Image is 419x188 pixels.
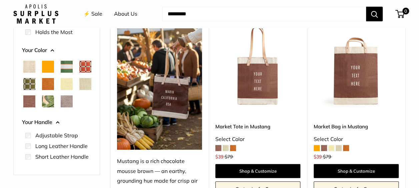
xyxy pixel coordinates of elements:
label: Long Leather Handle [35,142,88,150]
button: Natural [23,61,35,73]
span: $79 [323,154,331,160]
label: Holds the Most [35,28,73,36]
label: Adjustable Strap [35,131,78,139]
button: Taupe [61,95,73,107]
img: Market Tote in Mustang [215,22,300,107]
a: 0 [396,10,404,18]
div: Select Color [215,134,300,144]
span: $39 [215,154,223,160]
input: Search... [162,7,366,21]
button: Chenille Window Sage [23,78,35,90]
img: Apolis: Surplus Market [13,4,58,24]
span: $79 [225,154,233,160]
span: $39 [314,154,322,160]
button: Chenille Window Brick [79,61,91,73]
button: Mustang [23,95,35,107]
a: Market Bag in MustangMarket Bag in Mustang [314,22,399,107]
button: Your Color [22,45,91,55]
button: Daisy [61,78,73,90]
img: Mustang is a rich chocolate mousse brown — an earthy, grounding hue made for crisp air and slow a... [117,22,202,149]
a: About Us [114,9,137,19]
a: Market Bag in Mustang [314,123,399,130]
button: Your Handle [22,117,91,127]
a: ⚡️ Sale [83,9,102,19]
a: Shop & Customize [215,164,300,178]
button: Search [366,7,383,21]
button: Cognac [42,78,54,90]
button: Court Green [61,61,73,73]
span: 0 [402,8,409,14]
a: Market Tote in MustangMarket Tote in Mustang [215,22,300,107]
img: Market Bag in Mustang [314,22,399,107]
button: Palm Leaf [42,95,54,107]
button: Orange [42,61,54,73]
button: Mint Sorbet [79,78,91,90]
div: Select Color [314,134,399,144]
a: Shop & Customize [314,164,399,178]
label: Short Leather Handle [35,153,89,161]
a: Market Tote in Mustang [215,123,300,130]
